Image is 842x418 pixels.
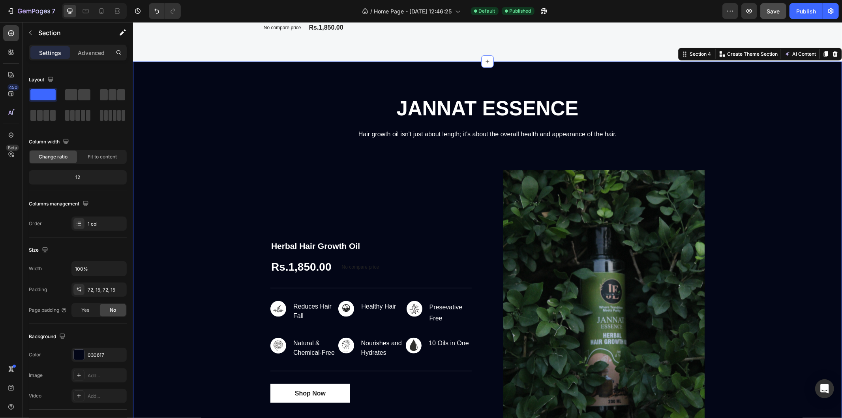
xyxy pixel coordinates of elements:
p: Healthy Hair [228,280,263,289]
div: Undo/Redo [149,3,181,19]
button: AI Content [650,27,684,37]
div: Beta [6,145,19,151]
div: Image [29,372,43,379]
div: Rs.1,850.00 [137,237,199,253]
div: Color [29,351,41,358]
img: Alt Image [205,279,221,295]
div: Background [29,331,67,342]
h2: Herbal Hair Growth Oil [137,217,339,231]
span: Default [479,8,495,15]
div: Add... [88,393,125,400]
span: Published [510,8,531,15]
button: Shop Now [137,362,217,381]
button: Publish [789,3,823,19]
div: Section 4 [555,28,579,36]
div: Layout [29,75,55,85]
div: Page padding [29,307,67,314]
p: No compare price [209,243,246,247]
h2: JANNAT ESSENCE [218,73,491,100]
p: Create Theme Section [594,28,645,36]
div: Shop Now [162,367,193,376]
p: Presevative Free [296,280,338,303]
img: Alt Image [273,316,289,331]
p: Reduces Hair Fall [160,280,202,299]
button: 7 [3,3,59,19]
p: 10 Oils in One [296,316,336,326]
div: Video [29,392,41,399]
img: Alt Image [205,316,221,331]
div: Column width [29,137,71,147]
span: No [110,307,116,314]
div: Size [29,245,50,256]
p: Advanced [78,49,105,57]
div: Padding [29,286,47,293]
span: Yes [81,307,89,314]
p: Natural & Chemical-Free [160,316,203,335]
span: Save [767,8,780,15]
div: 12 [30,172,125,183]
p: Section [38,28,103,38]
div: 030617 [88,352,125,359]
iframe: Design area [133,22,842,418]
p: Nourishes and Hydrates [228,316,270,335]
div: Order [29,220,42,227]
span: Fit to content [88,153,117,160]
div: 1 col [88,220,125,228]
div: Publish [796,7,816,15]
img: Alt Image [137,279,153,295]
img: Alt Image [137,316,153,331]
div: Add... [88,372,125,379]
button: Save [760,3,786,19]
div: Width [29,265,42,272]
div: 72, 15, 72, 15 [88,286,125,294]
p: 7 [52,6,55,16]
input: Auto [72,262,126,276]
div: Columns management [29,199,90,209]
span: / [371,7,373,15]
div: Open Intercom Messenger [815,379,834,398]
img: Alt Image [274,279,289,295]
span: Home Page - [DATE] 12:46:25 [374,7,452,15]
span: Change ratio [39,153,68,160]
p: Settings [39,49,61,57]
p: Hair growth oil isn't just about length; it's about the overall health and appearance of the hair. [219,107,490,117]
div: 450 [8,84,19,90]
